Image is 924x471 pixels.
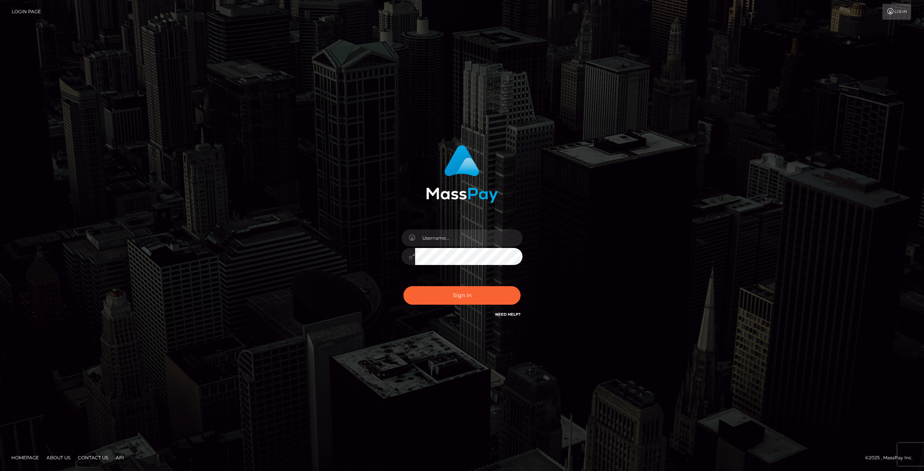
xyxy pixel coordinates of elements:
[426,145,498,203] img: MassPay Login
[43,452,73,463] a: About Us
[113,452,127,463] a: API
[865,454,918,462] div: © 2025 , MassPay Inc.
[882,4,911,20] a: Login
[8,452,42,463] a: Homepage
[75,452,111,463] a: Contact Us
[12,4,41,20] a: Login Page
[495,312,521,317] a: Need Help?
[415,229,522,246] input: Username...
[403,286,521,305] button: Sign in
